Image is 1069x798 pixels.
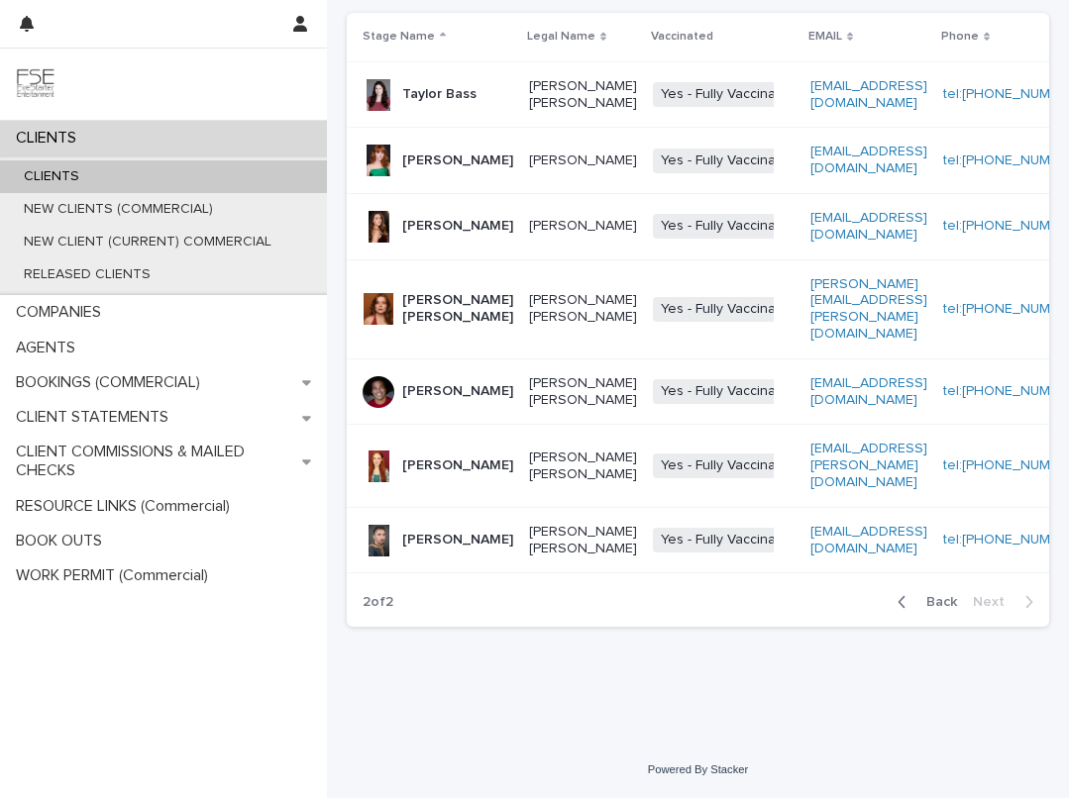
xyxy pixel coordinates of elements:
[402,86,477,103] p: Taylor Bass
[529,375,637,409] p: [PERSON_NAME] [PERSON_NAME]
[402,383,513,400] p: [PERSON_NAME]
[653,214,804,239] span: Yes - Fully Vaccinated
[653,528,804,552] span: Yes - Fully Vaccinated
[653,297,804,322] span: Yes - Fully Vaccinated
[810,79,927,110] a: [EMAIL_ADDRESS][DOMAIN_NAME]
[653,379,804,404] span: Yes - Fully Vaccinated
[527,26,595,48] p: Legal Name
[402,292,513,326] p: [PERSON_NAME] [PERSON_NAME]
[8,443,302,480] p: CLIENT COMMISSIONS & MAILED CHECKS
[8,303,117,322] p: COMPANIES
[8,339,91,357] p: AGENTS
[347,578,409,627] p: 2 of 2
[16,64,55,104] img: 9JgRvJ3ETPGCJDhvPVA5
[941,26,979,48] p: Phone
[653,453,804,478] span: Yes - Fully Vaccinated
[651,26,713,48] p: Vaccinated
[363,26,435,48] p: Stage Name
[8,201,229,218] p: NEW CLIENTS (COMMERCIAL)
[529,449,637,483] p: [PERSON_NAME] [PERSON_NAME]
[8,129,92,148] p: CLIENTS
[402,457,513,474] p: [PERSON_NAME]
[402,152,513,169] p: [PERSON_NAME]
[808,26,842,48] p: EMAIL
[529,218,637,235] p: [PERSON_NAME]
[529,78,637,112] p: [PERSON_NAME] [PERSON_NAME]
[529,152,637,169] p: [PERSON_NAME]
[8,234,287,250] p: NEW CLIENT (CURRENT) COMMERCIAL
[8,408,184,427] p: CLIENT STATEMENTS
[810,442,927,489] a: [EMAIL_ADDRESS][PERSON_NAME][DOMAIN_NAME]
[8,266,166,283] p: RELEASED CLIENTS
[653,149,804,173] span: Yes - Fully Vaccinated
[810,145,927,175] a: [EMAIL_ADDRESS][DOMAIN_NAME]
[648,763,748,775] a: Powered By Stacker
[8,168,95,185] p: CLIENTS
[529,292,637,326] p: [PERSON_NAME] [PERSON_NAME]
[973,595,1016,609] span: Next
[810,211,927,242] a: [EMAIL_ADDRESS][DOMAIN_NAME]
[8,532,118,550] p: BOOK OUTS
[8,566,224,585] p: WORK PERMIT (Commercial)
[914,595,957,609] span: Back
[402,218,513,235] p: [PERSON_NAME]
[529,524,637,557] p: [PERSON_NAME] [PERSON_NAME]
[810,376,927,407] a: [EMAIL_ADDRESS][DOMAIN_NAME]
[8,373,216,392] p: BOOKINGS (COMMERCIAL)
[810,525,927,555] a: [EMAIL_ADDRESS][DOMAIN_NAME]
[882,593,965,611] button: Back
[8,497,246,516] p: RESOURCE LINKS (Commercial)
[653,82,804,107] span: Yes - Fully Vaccinated
[965,593,1049,611] button: Next
[402,532,513,549] p: [PERSON_NAME]
[810,277,927,341] a: [PERSON_NAME][EMAIL_ADDRESS][PERSON_NAME][DOMAIN_NAME]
